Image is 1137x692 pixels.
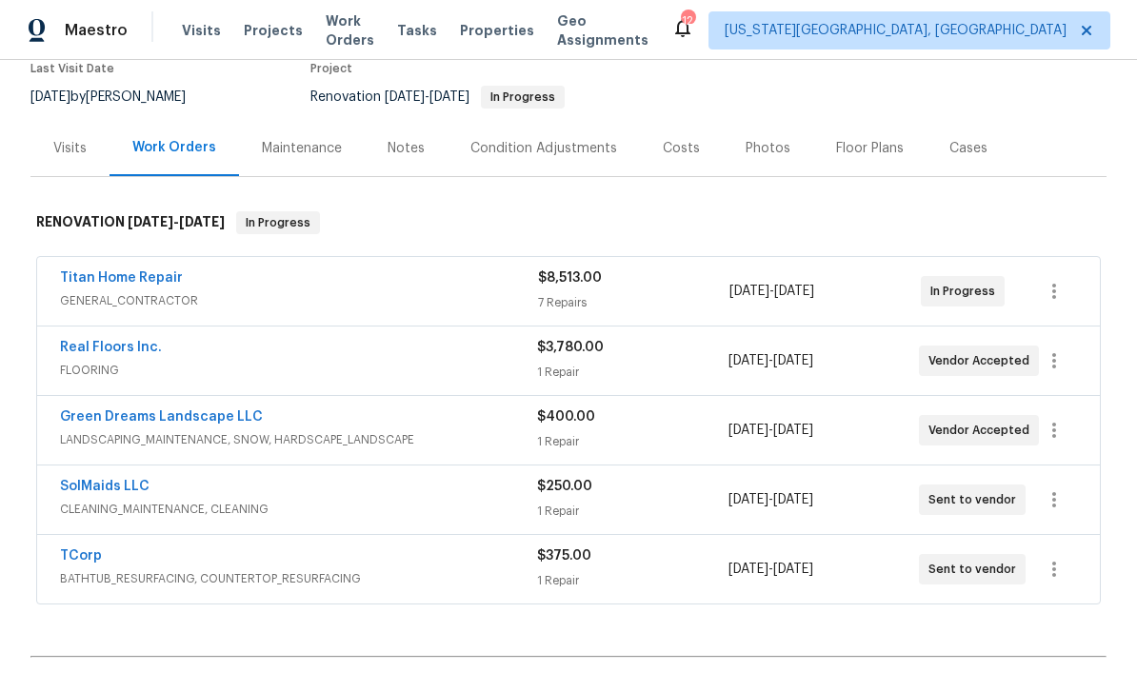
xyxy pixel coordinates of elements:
[128,215,225,228] span: -
[60,500,537,519] span: CLEANING_MAINTENANCE, CLEANING
[179,215,225,228] span: [DATE]
[537,549,591,563] span: $375.00
[537,341,604,354] span: $3,780.00
[385,90,425,104] span: [DATE]
[60,341,162,354] a: Real Floors Inc.
[537,410,595,424] span: $400.00
[746,139,790,158] div: Photos
[483,91,563,103] span: In Progress
[930,282,1003,301] span: In Progress
[773,424,813,437] span: [DATE]
[132,138,216,157] div: Work Orders
[728,354,768,367] span: [DATE]
[238,213,318,232] span: In Progress
[262,139,342,158] div: Maintenance
[60,361,537,380] span: FLOORING
[728,563,768,576] span: [DATE]
[36,211,225,234] h6: RENOVATION
[537,480,592,493] span: $250.00
[537,432,728,451] div: 1 Repair
[928,421,1037,440] span: Vendor Accepted
[429,90,469,104] span: [DATE]
[928,490,1024,509] span: Sent to vendor
[182,21,221,40] span: Visits
[728,424,768,437] span: [DATE]
[949,139,987,158] div: Cases
[728,421,813,440] span: -
[60,271,183,285] a: Titan Home Repair
[537,363,728,382] div: 1 Repair
[773,563,813,576] span: [DATE]
[928,351,1037,370] span: Vendor Accepted
[385,90,469,104] span: -
[30,63,114,74] span: Last Visit Date
[30,90,70,104] span: [DATE]
[725,21,1067,40] span: [US_STATE][GEOGRAPHIC_DATA], [GEOGRAPHIC_DATA]
[774,285,814,298] span: [DATE]
[728,560,813,579] span: -
[728,493,768,506] span: [DATE]
[538,271,602,285] span: $8,513.00
[681,11,694,30] div: 12
[728,490,813,509] span: -
[65,21,128,40] span: Maestro
[928,560,1024,579] span: Sent to vendor
[729,282,814,301] span: -
[60,549,102,563] a: TCorp
[53,139,87,158] div: Visits
[60,291,538,310] span: GENERAL_CONTRACTOR
[310,90,565,104] span: Renovation
[397,24,437,37] span: Tasks
[537,571,728,590] div: 1 Repair
[729,285,769,298] span: [DATE]
[388,139,425,158] div: Notes
[30,192,1107,253] div: RENOVATION [DATE]-[DATE]In Progress
[728,351,813,370] span: -
[310,63,352,74] span: Project
[128,215,173,228] span: [DATE]
[60,569,537,588] span: BATHTUB_RESURFACING, COUNTERTOP_RESURFACING
[836,139,904,158] div: Floor Plans
[60,430,537,449] span: LANDSCAPING_MAINTENANCE, SNOW, HARDSCAPE_LANDSCAPE
[773,354,813,367] span: [DATE]
[60,480,150,493] a: SolMaids LLC
[557,11,648,49] span: Geo Assignments
[538,293,729,312] div: 7 Repairs
[244,21,303,40] span: Projects
[460,21,534,40] span: Properties
[773,493,813,506] span: [DATE]
[30,86,209,109] div: by [PERSON_NAME]
[663,139,700,158] div: Costs
[537,502,728,521] div: 1 Repair
[60,410,263,424] a: Green Dreams Landscape LLC
[470,139,617,158] div: Condition Adjustments
[326,11,374,49] span: Work Orders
